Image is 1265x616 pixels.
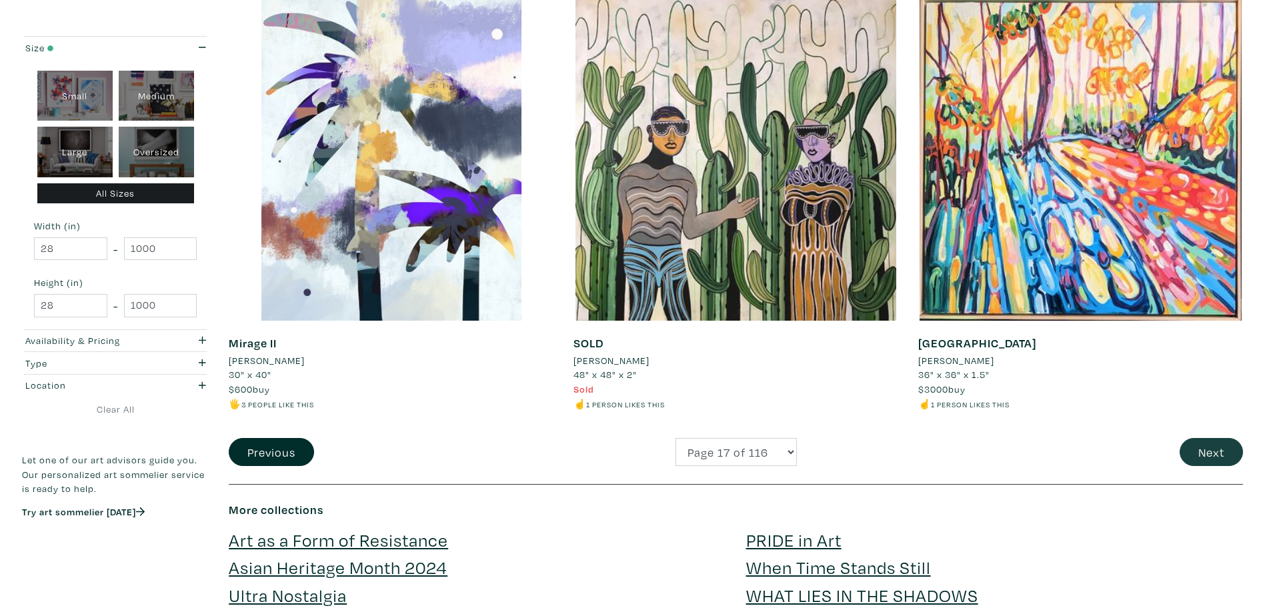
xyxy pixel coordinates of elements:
[229,335,277,351] a: Mirage II
[918,353,994,368] li: [PERSON_NAME]
[229,397,553,411] li: 🖐️
[918,383,966,395] span: buy
[37,71,113,121] div: Small
[22,505,145,518] a: Try art sommelier [DATE]
[34,221,197,231] small: Width (in)
[573,368,637,381] span: 48" x 48" x 2"
[918,397,1243,411] li: ☝️
[573,335,603,351] a: SOLD
[113,297,118,315] span: -
[573,353,898,368] a: [PERSON_NAME]
[22,37,209,59] button: Size
[25,41,156,55] div: Size
[229,383,270,395] span: buy
[22,352,209,374] button: Type
[241,399,314,409] small: 3 people like this
[37,127,113,177] div: Large
[573,397,898,411] li: ☝️
[229,383,253,395] span: $600
[22,532,209,560] iframe: Customer reviews powered by Trustpilot
[22,402,209,417] a: Clear All
[22,453,209,496] p: Let one of our art advisors guide you. Our personalized art sommelier service is ready to help.
[229,368,271,381] span: 30" x 40"
[746,555,931,579] a: When Time Stands Still
[229,353,553,368] a: [PERSON_NAME]
[25,356,156,371] div: Type
[229,503,1243,517] h6: More collections
[931,399,1010,409] small: 1 person likes this
[586,399,665,409] small: 1 person likes this
[918,335,1036,351] a: [GEOGRAPHIC_DATA]
[918,383,948,395] span: $3000
[573,353,650,368] li: [PERSON_NAME]
[229,438,314,467] button: Previous
[119,127,194,177] div: Oversized
[746,528,842,551] a: PRIDE in Art
[573,383,594,395] span: Sold
[918,368,990,381] span: 36" x 36" x 1.5"
[22,330,209,352] button: Availability & Pricing
[25,333,156,348] div: Availability & Pricing
[229,528,448,551] a: Art as a Form of Resistance
[22,375,209,397] button: Location
[746,583,978,607] a: WHAT LIES IN THE SHADOWS
[229,353,305,368] li: [PERSON_NAME]
[37,183,194,204] div: All Sizes
[229,555,447,579] a: Asian Heritage Month 2024
[119,71,194,121] div: Medium
[113,240,118,258] span: -
[229,583,347,607] a: Ultra Nostalgia
[25,378,156,393] div: Location
[34,278,197,287] small: Height (in)
[918,353,1243,368] a: [PERSON_NAME]
[1180,438,1243,467] button: Next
